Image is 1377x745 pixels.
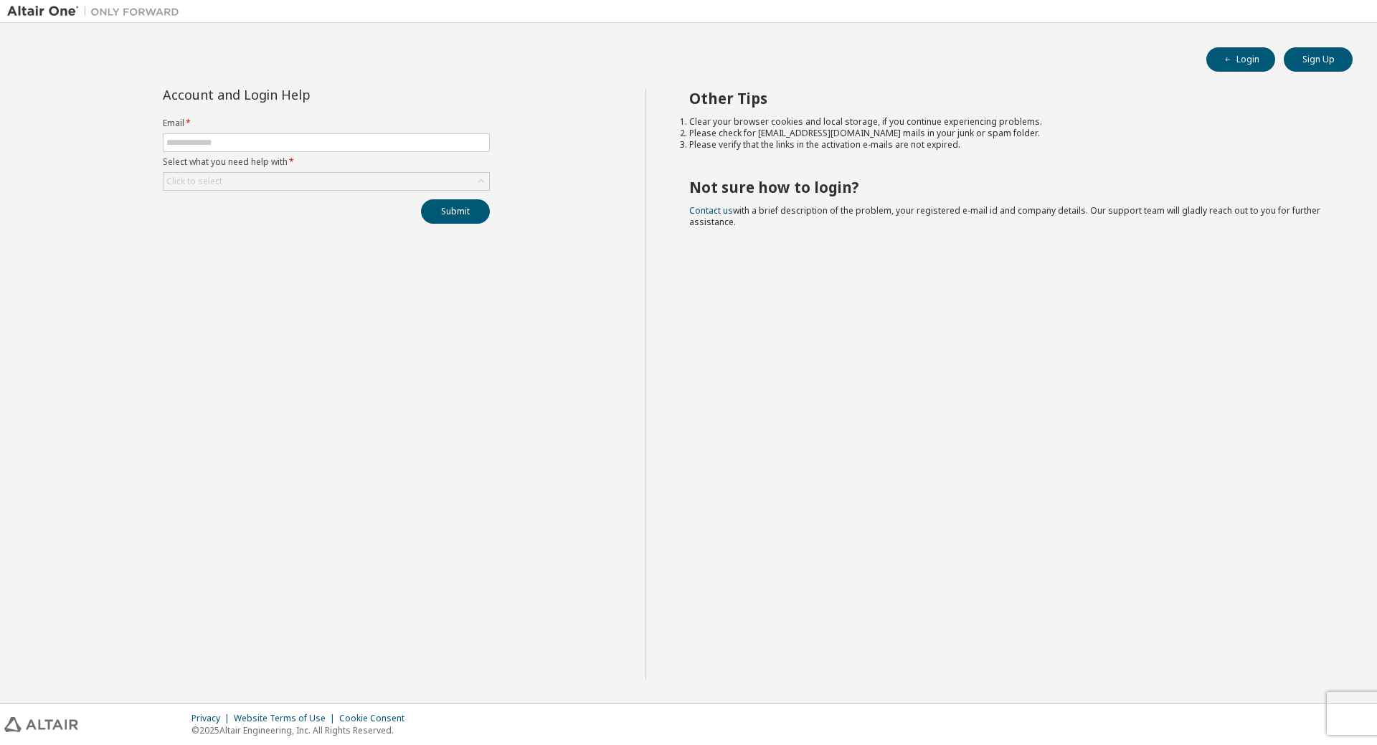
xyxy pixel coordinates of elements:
p: © 2025 Altair Engineering, Inc. All Rights Reserved. [191,724,413,736]
div: Account and Login Help [163,89,425,100]
button: Login [1206,47,1275,72]
img: Altair One [7,4,186,19]
li: Please verify that the links in the activation e-mails are not expired. [689,139,1328,151]
div: Click to select [166,176,222,187]
div: Website Terms of Use [234,713,339,724]
button: Sign Up [1284,47,1353,72]
h2: Other Tips [689,89,1328,108]
label: Select what you need help with [163,156,490,168]
li: Clear your browser cookies and local storage, if you continue experiencing problems. [689,116,1328,128]
h2: Not sure how to login? [689,178,1328,196]
div: Cookie Consent [339,713,413,724]
div: Click to select [164,173,489,190]
span: with a brief description of the problem, your registered e-mail id and company details. Our suppo... [689,204,1320,228]
img: altair_logo.svg [4,717,78,732]
li: Please check for [EMAIL_ADDRESS][DOMAIN_NAME] mails in your junk or spam folder. [689,128,1328,139]
a: Contact us [689,204,733,217]
label: Email [163,118,490,129]
button: Submit [421,199,490,224]
div: Privacy [191,713,234,724]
